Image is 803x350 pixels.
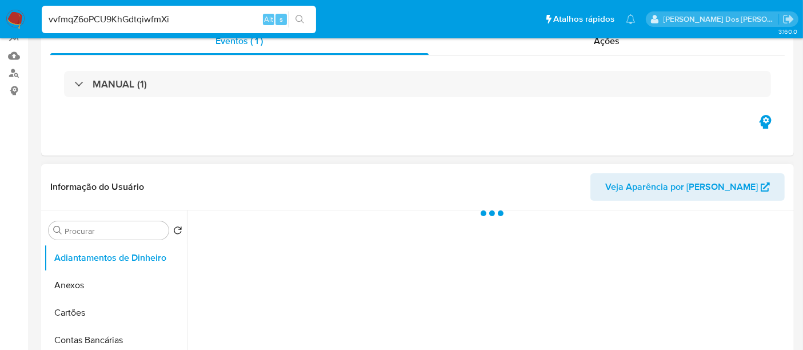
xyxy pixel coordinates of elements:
a: Notificações [626,14,636,24]
button: search-icon [288,11,311,27]
span: Atalhos rápidos [553,13,614,25]
button: Cartões [44,299,187,327]
button: Procurar [53,226,62,235]
h1: Informação do Usuário [50,181,144,193]
span: Ações [594,34,620,47]
span: 3.160.0 [778,27,797,36]
button: Anexos [44,272,187,299]
h3: MANUAL (1) [93,78,147,90]
a: Sair [782,13,794,25]
div: MANUAL (1) [64,71,771,97]
button: Veja Aparência por [PERSON_NAME] [590,173,785,201]
span: Veja Aparência por [PERSON_NAME] [605,173,758,201]
button: Retornar ao pedido padrão [173,226,182,238]
span: s [279,14,283,25]
input: Procurar [65,226,164,236]
span: Eventos ( 1 ) [215,34,263,47]
input: Pesquise usuários ou casos... [42,12,316,27]
span: Alt [264,14,273,25]
p: renato.lopes@mercadopago.com.br [664,14,779,25]
button: Adiantamentos de Dinheiro [44,244,187,272]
